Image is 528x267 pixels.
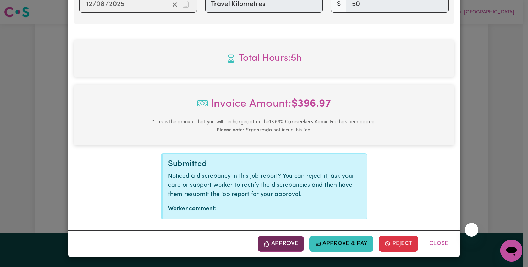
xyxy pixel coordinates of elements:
button: Close [423,236,454,251]
strong: Worker comment: [168,206,217,212]
span: / [93,1,96,8]
u: Expenses [245,128,266,133]
small: This is the amount that you will be charged after the 13.63 % Careseekers Admin Fee has been adde... [152,119,376,133]
span: Submitted [168,160,207,168]
button: Approve & Pay [309,236,374,251]
span: Invoice Amount: [79,96,449,118]
span: Need any help? [4,5,42,10]
span: / [105,1,109,8]
p: Noticed a discrepancy in this job report? You can reject it, ask your care or support worker to r... [168,172,361,199]
span: Total hours worked: 5 hours [79,51,449,66]
button: Reject [379,236,418,251]
span: 0 [96,1,100,8]
iframe: Button to launch messaging window [500,240,522,262]
iframe: Close message [465,223,478,237]
button: Approve [258,236,304,251]
b: $ 396.97 [291,98,331,109]
b: Please note: [217,128,244,133]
